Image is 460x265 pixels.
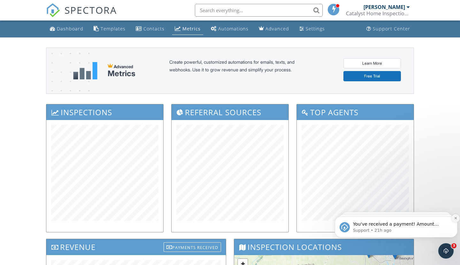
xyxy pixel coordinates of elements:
span: You've received a payment! Amount $450.00 Fee $0.00 Net $450.00 Transaction # pi_3SCRDdK7snlDGpRF... [21,19,115,94]
a: Free Trial [343,71,401,81]
div: Templates [101,26,126,32]
h3: Inspection Locations [234,239,414,255]
h3: Referral Sources [172,104,288,120]
div: Metrics [108,69,135,78]
iframe: Intercom notifications message [332,203,460,248]
a: Support Center [364,23,413,35]
span: 3 [451,243,456,248]
div: Automations [218,26,249,32]
a: Learn More [343,58,401,68]
a: Metrics [172,23,203,35]
h3: Revenue [46,239,226,255]
div: Settings [306,26,325,32]
div: Support Center [373,26,410,32]
div: Contacts [143,26,165,32]
div: [PERSON_NAME] [364,4,405,10]
div: Dashboard [57,26,83,32]
a: Templates [91,23,128,35]
iframe: Intercom live chat [438,243,454,259]
h3: Inspections [46,104,163,120]
a: Advanced [256,23,292,35]
span: SPECTORA [65,3,117,17]
p: Message from Support, sent 21h ago [21,25,117,30]
span: Advanced [114,64,133,69]
button: Dismiss notification [119,11,127,20]
div: Metrics [182,26,201,32]
a: Dashboard [47,23,86,35]
div: Advanced [265,26,289,32]
div: Catalyst Home Inspections LLC [346,10,410,17]
div: Payments Received [164,242,221,252]
a: Settings [297,23,327,35]
a: Automations (Basic) [208,23,251,35]
a: Contacts [133,23,167,35]
div: Create powerful, customized automations for emails, texts, and webhooks. Use it to grow revenue a... [169,58,310,83]
a: SPECTORA [46,9,117,22]
input: Search everything... [195,4,323,17]
img: advanced-banner-bg-f6ff0eecfa0ee76150a1dea9fec4b49f333892f74bc19f1b897a312d7a1b2ff3.png [46,48,89,119]
img: metrics-aadfce2e17a16c02574e7fc40e4d6b8174baaf19895a402c862ea781aae8ef5b.svg [73,62,97,79]
a: Payments Received [164,241,221,251]
img: The Best Home Inspection Software - Spectora [46,3,60,17]
h3: Top Agents [297,104,414,120]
